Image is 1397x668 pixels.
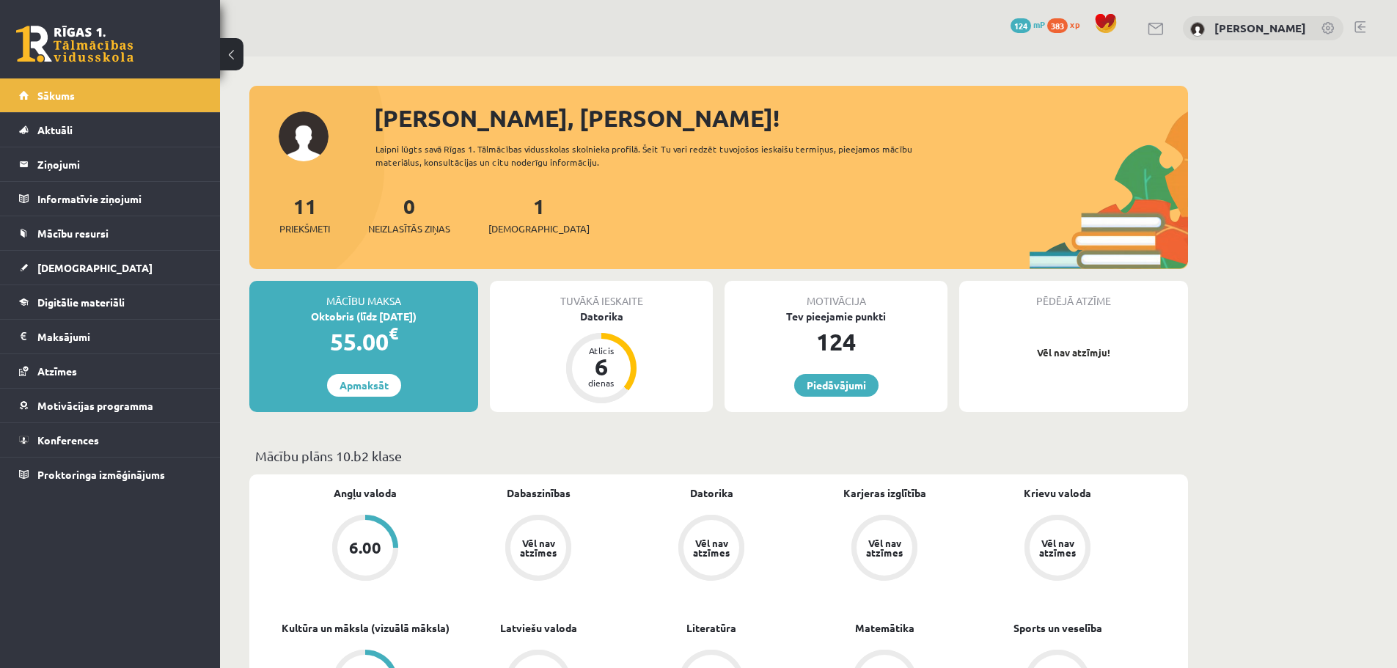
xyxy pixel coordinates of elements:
[488,193,590,236] a: 1[DEMOGRAPHIC_DATA]
[843,485,926,501] a: Karjeras izglītība
[794,374,879,397] a: Piedāvājumi
[349,540,381,556] div: 6.00
[279,193,330,236] a: 11Priekšmeti
[37,296,125,309] span: Digitālie materiāli
[19,182,202,216] a: Informatīvie ziņojumi
[37,399,153,412] span: Motivācijas programma
[37,89,75,102] span: Sākums
[690,485,733,501] a: Datorika
[19,389,202,422] a: Motivācijas programma
[1024,485,1091,501] a: Krievu valoda
[368,221,450,236] span: Neizlasītās ziņas
[16,26,133,62] a: Rīgas 1. Tālmācības vidusskola
[37,227,109,240] span: Mācību resursi
[375,142,939,169] div: Laipni lūgts savā Rīgas 1. Tālmācības vidusskolas skolnieka profilā. Šeit Tu vari redzēt tuvojošo...
[1013,620,1102,636] a: Sports un veselība
[959,281,1188,309] div: Pēdējā atzīme
[725,324,947,359] div: 124
[1070,18,1079,30] span: xp
[327,374,401,397] a: Apmaksāt
[518,538,559,557] div: Vēl nav atzīmes
[490,309,713,324] div: Datorika
[37,182,202,216] legend: Informatīvie ziņojumi
[971,515,1144,584] a: Vēl nav atzīmes
[725,281,947,309] div: Motivācija
[686,620,736,636] a: Literatūra
[490,281,713,309] div: Tuvākā ieskaite
[691,538,732,557] div: Vēl nav atzīmes
[19,285,202,319] a: Digitālie materiāli
[37,468,165,481] span: Proktoringa izmēģinājums
[579,355,623,378] div: 6
[798,515,971,584] a: Vēl nav atzīmes
[255,446,1182,466] p: Mācību plāns 10.b2 klase
[279,221,330,236] span: Priekšmeti
[855,620,914,636] a: Matemātika
[19,320,202,353] a: Maksājumi
[1190,22,1205,37] img: Oskars Plikšs
[374,100,1188,136] div: [PERSON_NAME], [PERSON_NAME]!
[334,485,397,501] a: Angļu valoda
[249,324,478,359] div: 55.00
[1047,18,1087,30] a: 383 xp
[19,354,202,388] a: Atzīmes
[389,323,398,344] span: €
[249,281,478,309] div: Mācību maksa
[19,216,202,250] a: Mācību resursi
[19,78,202,112] a: Sākums
[249,309,478,324] div: Oktobris (līdz [DATE])
[579,346,623,355] div: Atlicis
[19,147,202,181] a: Ziņojumi
[1033,18,1045,30] span: mP
[368,193,450,236] a: 0Neizlasītās ziņas
[282,620,450,636] a: Kultūra un māksla (vizuālā māksla)
[37,123,73,136] span: Aktuāli
[19,251,202,285] a: [DEMOGRAPHIC_DATA]
[1037,538,1078,557] div: Vēl nav atzīmes
[1214,21,1306,35] a: [PERSON_NAME]
[279,515,452,584] a: 6.00
[1011,18,1031,33] span: 124
[490,309,713,405] a: Datorika Atlicis 6 dienas
[19,458,202,491] a: Proktoringa izmēģinājums
[37,320,202,353] legend: Maksājumi
[37,261,153,274] span: [DEMOGRAPHIC_DATA]
[19,113,202,147] a: Aktuāli
[967,345,1181,360] p: Vēl nav atzīmju!
[500,620,577,636] a: Latviešu valoda
[725,309,947,324] div: Tev pieejamie punkti
[452,515,625,584] a: Vēl nav atzīmes
[1011,18,1045,30] a: 124 mP
[625,515,798,584] a: Vēl nav atzīmes
[1047,18,1068,33] span: 383
[37,433,99,447] span: Konferences
[37,147,202,181] legend: Ziņojumi
[488,221,590,236] span: [DEMOGRAPHIC_DATA]
[507,485,571,501] a: Dabaszinības
[864,538,905,557] div: Vēl nav atzīmes
[579,378,623,387] div: dienas
[19,423,202,457] a: Konferences
[37,364,77,378] span: Atzīmes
